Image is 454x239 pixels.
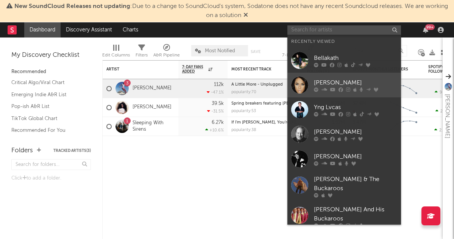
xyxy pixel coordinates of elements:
[287,171,401,202] a: [PERSON_NAME] & The Buckaroos
[231,67,288,72] div: Most Recent Track
[287,48,401,73] a: Bellakath
[117,22,144,37] a: Charts
[102,51,130,60] div: Edit Columns
[243,12,248,19] span: Dismiss
[11,91,83,99] a: Emerging Indie A&R List
[53,149,91,153] button: Tracked Artists(3)
[61,22,117,37] a: Discovery Assistant
[205,128,224,133] div: +10.6 %
[207,90,224,95] div: -47.1 %
[133,120,175,133] a: Sleeping With Sirens
[314,205,397,223] div: [PERSON_NAME] And His Buckaroos
[291,37,397,46] div: Recently Viewed
[212,120,224,125] div: 6.27k
[251,50,261,54] button: Save
[11,146,33,155] div: Folders
[11,126,83,134] a: Recommended For You
[387,79,421,98] svg: Chart title
[439,128,450,133] span: 2.49k
[136,51,148,60] div: Filters
[231,102,300,106] div: Spring breakers featuring kesha
[133,85,172,92] a: [PERSON_NAME]
[287,25,401,35] input: Search for artists
[282,51,339,60] div: 7-Day Fans Added (7-Day Fans Added)
[212,101,224,106] div: 39.5k
[287,73,401,97] a: [PERSON_NAME]
[231,128,256,132] div: popularity: 38
[11,78,83,87] a: Critical Algo/Viral Chart
[231,109,256,113] div: popularity: 53
[425,24,435,30] div: 99 +
[14,3,130,9] span: New SoundCloud Releases not updating
[314,103,397,112] div: Yng Lvcas
[314,78,397,87] div: [PERSON_NAME]
[133,104,172,111] a: [PERSON_NAME]
[136,41,148,63] div: Filters
[207,109,224,114] div: -31.5 %
[282,41,339,63] div: 7-Day Fans Added (7-Day Fans Added)
[102,41,130,63] div: Edit Columns
[11,102,83,111] a: Pop-ish A&R List
[231,83,283,87] a: A Little More - Unplugged
[314,53,397,62] div: Bellakath
[182,65,206,74] span: 7-Day Fans Added
[231,83,300,87] div: A Little More - Unplugged
[287,122,401,147] a: [PERSON_NAME]
[287,147,401,171] a: [PERSON_NAME]
[440,91,451,95] span: 93.8k
[231,120,372,125] a: If I'm [PERSON_NAME], You're [PERSON_NAME] - Audiotree Live Version
[153,41,180,63] div: A&R Pipeline
[231,90,256,94] div: popularity: 70
[11,159,91,170] input: Search for folders...
[314,152,397,161] div: [PERSON_NAME]
[231,102,315,106] a: Spring breakers featuring [PERSON_NAME]
[214,82,224,87] div: 112k
[24,22,61,37] a: Dashboard
[387,117,421,136] svg: Chart title
[231,120,300,125] div: If I'm James Dean, You're Audrey Hepburn - Audiotree Live Version
[440,109,451,114] span: 27.4k
[314,175,397,193] div: [PERSON_NAME] & The Buckaroos
[205,48,235,53] span: Most Notified
[314,127,397,136] div: [PERSON_NAME]
[387,98,421,117] svg: Chart title
[11,51,91,60] div: My Discovery Checklist
[443,94,452,138] div: [PERSON_NAME]
[14,3,448,19] span: : Due to a change to SoundCloud's system, Sodatone does not have any recent Soundcloud releases. ...
[287,97,401,122] a: Yng Lvcas
[153,51,180,60] div: A&R Pipeline
[11,174,91,183] div: Click to add a folder.
[106,67,163,72] div: Artist
[11,114,83,123] a: TikTok Global Chart
[423,27,428,33] button: 99+
[287,202,401,232] a: [PERSON_NAME] And His Buckaroos
[11,67,91,77] div: Recommended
